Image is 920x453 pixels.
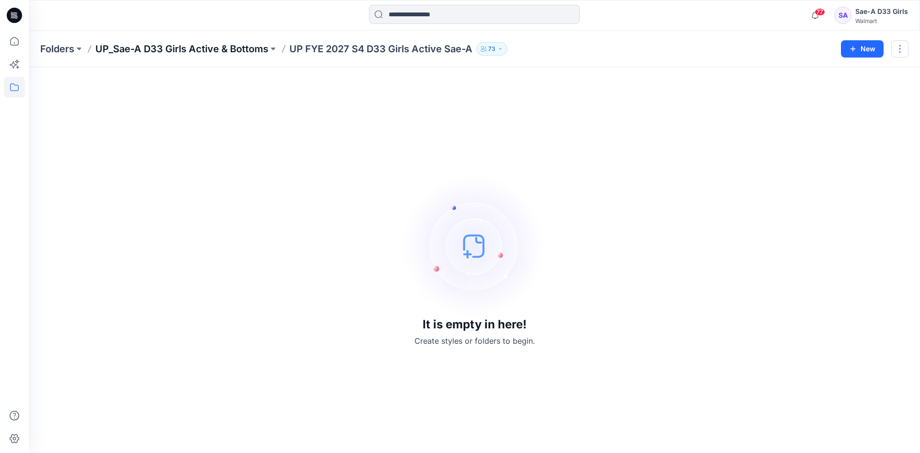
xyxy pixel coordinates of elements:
[476,42,507,56] button: 73
[488,44,495,54] p: 73
[855,17,908,24] div: Walmart
[815,8,825,16] span: 77
[841,40,884,58] button: New
[834,7,851,24] div: SA
[423,318,527,331] h3: It is empty in here!
[402,174,546,318] img: empty-state-image.svg
[414,335,535,347] p: Create styles or folders to begin.
[855,6,908,17] div: Sae-A D33 Girls
[95,42,268,56] a: UP_Sae-A D33 Girls Active & Bottoms
[40,42,74,56] a: Folders
[289,42,472,56] p: UP FYE 2027 S4 D33 Girls Active Sae-A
